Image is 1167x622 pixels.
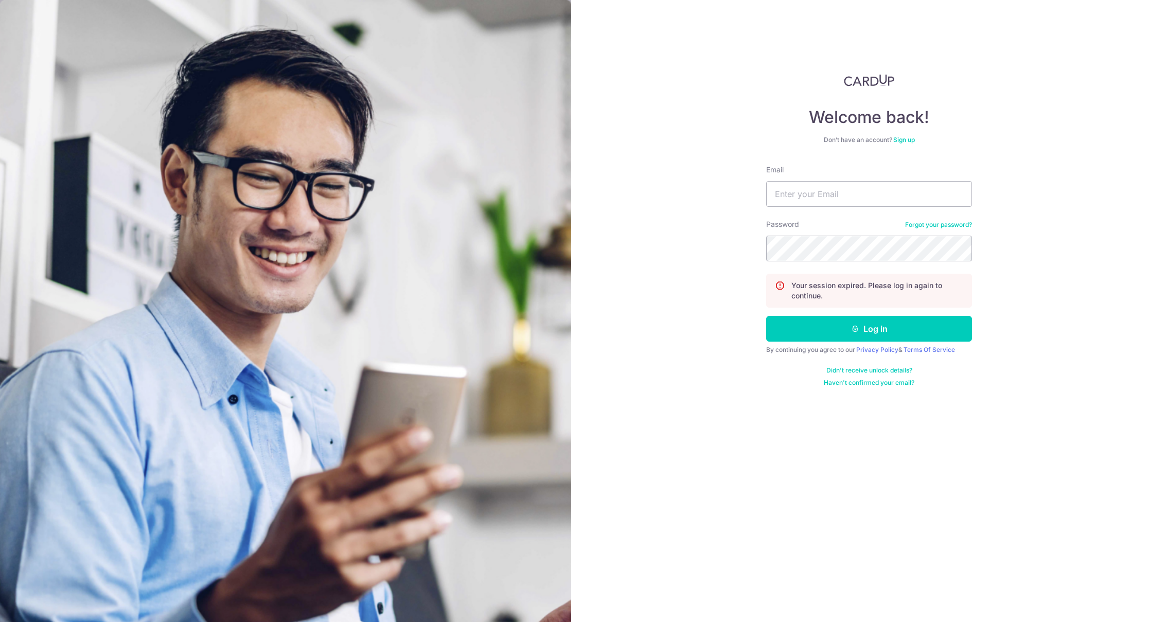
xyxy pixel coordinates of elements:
[766,316,972,342] button: Log in
[844,74,894,86] img: CardUp Logo
[766,165,784,175] label: Email
[766,136,972,144] div: Don’t have an account?
[904,346,955,353] a: Terms Of Service
[766,346,972,354] div: By continuing you agree to our &
[856,346,898,353] a: Privacy Policy
[791,280,963,301] p: Your session expired. Please log in again to continue.
[824,379,914,387] a: Haven't confirmed your email?
[826,366,912,375] a: Didn't receive unlock details?
[905,221,972,229] a: Forgot your password?
[766,219,799,229] label: Password
[766,107,972,128] h4: Welcome back!
[893,136,915,144] a: Sign up
[766,181,972,207] input: Enter your Email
